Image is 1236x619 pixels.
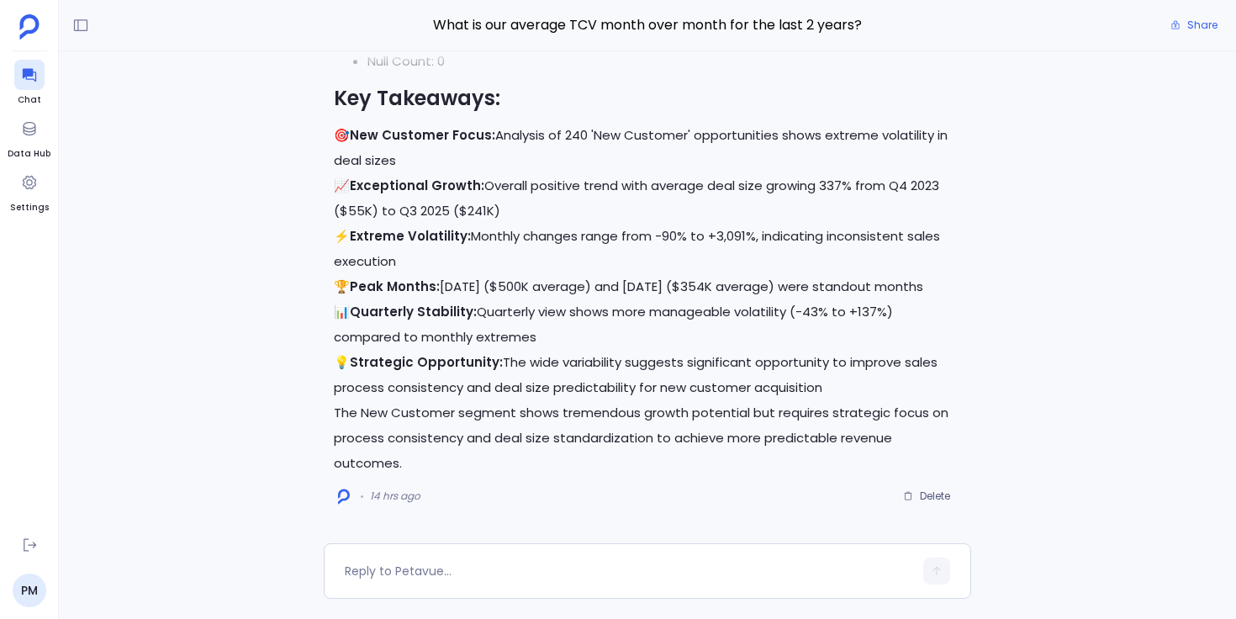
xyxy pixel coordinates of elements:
[334,274,961,299] p: 🏆 [DATE] ($500K average) and [DATE] ($354K average) were standout months
[334,123,961,173] p: 🎯 Analysis of 240 'New Customer' opportunities shows extreme volatility in deal sizes
[334,224,961,274] p: ⚡ Monthly changes range from -90% to +3,091%, indicating inconsistent sales execution
[19,14,40,40] img: petavue logo
[350,353,503,371] strong: Strategic Opportunity:
[350,126,495,144] strong: New Customer Focus:
[334,84,961,113] h2: Key Takeaways:
[350,303,477,320] strong: Quarterly Stability:
[14,93,45,107] span: Chat
[1187,19,1218,32] span: Share
[8,114,50,161] a: Data Hub
[10,201,49,214] span: Settings
[350,177,484,194] strong: Exceptional Growth:
[350,278,440,295] strong: Peak Months:
[13,574,46,607] a: PM
[1160,13,1228,37] button: Share
[8,147,50,161] span: Data Hub
[892,484,961,509] button: Delete
[14,60,45,107] a: Chat
[350,227,471,245] strong: Extreme Volatility:
[370,489,420,503] span: 14 hrs ago
[338,489,350,505] img: logo
[920,489,950,503] span: Delete
[334,173,961,224] p: 📈 Overall positive trend with average deal size growing 337% from Q4 2023 ($55K) to Q3 2025 ($241K)
[334,350,961,400] p: 💡 The wide variability suggests significant opportunity to improve sales process consistency and ...
[334,400,961,476] p: The New Customer segment shows tremendous growth potential but requires strategic focus on proces...
[324,14,971,36] span: What is our average TCV month over month for the last 2 years?
[334,299,961,350] p: 📊 Quarterly view shows more manageable volatility (-43% to +137%) compared to monthly extremes
[10,167,49,214] a: Settings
